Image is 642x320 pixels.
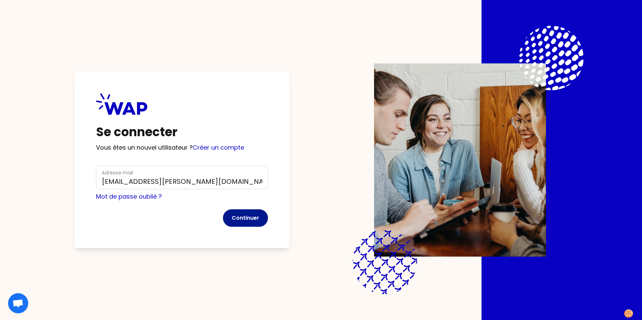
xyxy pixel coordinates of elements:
[102,169,133,176] label: Adresse mail
[96,192,162,201] a: Mot de passe oublié ?
[374,63,546,257] img: Description
[96,143,268,152] p: Vous êtes un nouvel utilisateur ?
[223,209,268,227] button: Continuer
[96,125,268,139] h1: Se connecter
[8,293,28,313] div: Ouvrir le chat
[193,143,244,152] a: Créer un compte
